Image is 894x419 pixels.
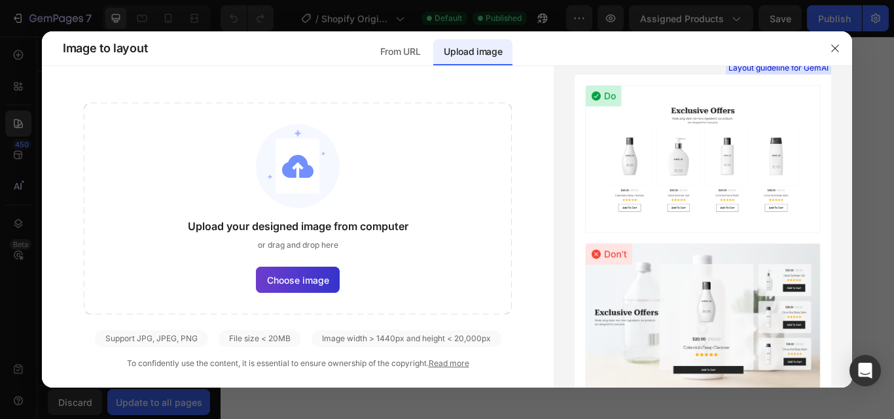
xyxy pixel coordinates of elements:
span: Layout guideline for GemAI [728,62,829,74]
span: or drag and drop here [258,239,338,251]
div: Support JPG, JPEG, PNG [95,330,208,347]
p: Upload image [444,44,502,59]
span: Choose image [267,273,329,287]
a: Read more [429,358,469,368]
div: To confidently use the content, it is essential to ensure ownership of the copyright. [84,358,512,369]
p: From URL [380,44,420,59]
div: File size < 20MB [219,330,301,347]
div: Open Intercom Messenger [849,355,881,386]
span: Image to layout [63,41,147,56]
span: Upload your designed image from computer [188,218,408,234]
div: Image width > 1440px and height < 20,000px [312,330,501,347]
